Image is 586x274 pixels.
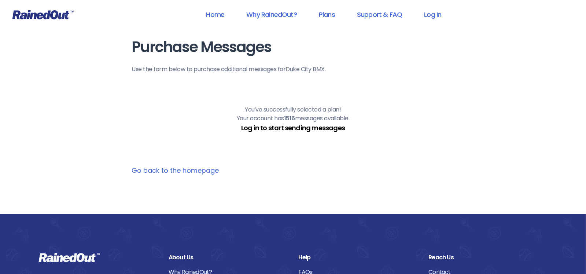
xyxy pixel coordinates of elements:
[428,253,548,262] div: Reach Us
[237,6,306,23] a: Why RainedOut?
[196,6,234,23] a: Home
[237,114,350,123] p: Your account has messages available.
[241,123,345,132] a: Log in to start sending messages
[309,6,344,23] a: Plans
[169,253,288,262] div: About Us
[132,65,454,74] p: Use the form below to purchase additional messages for Duke City BMX .
[284,114,295,123] b: 1516
[132,166,219,175] a: Go back to the homepage
[245,105,341,114] p: You've successfully selected a plan!
[299,253,418,262] div: Help
[414,6,451,23] a: Log In
[132,39,454,55] h1: Purchase Messages
[347,6,412,23] a: Support & FAQ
